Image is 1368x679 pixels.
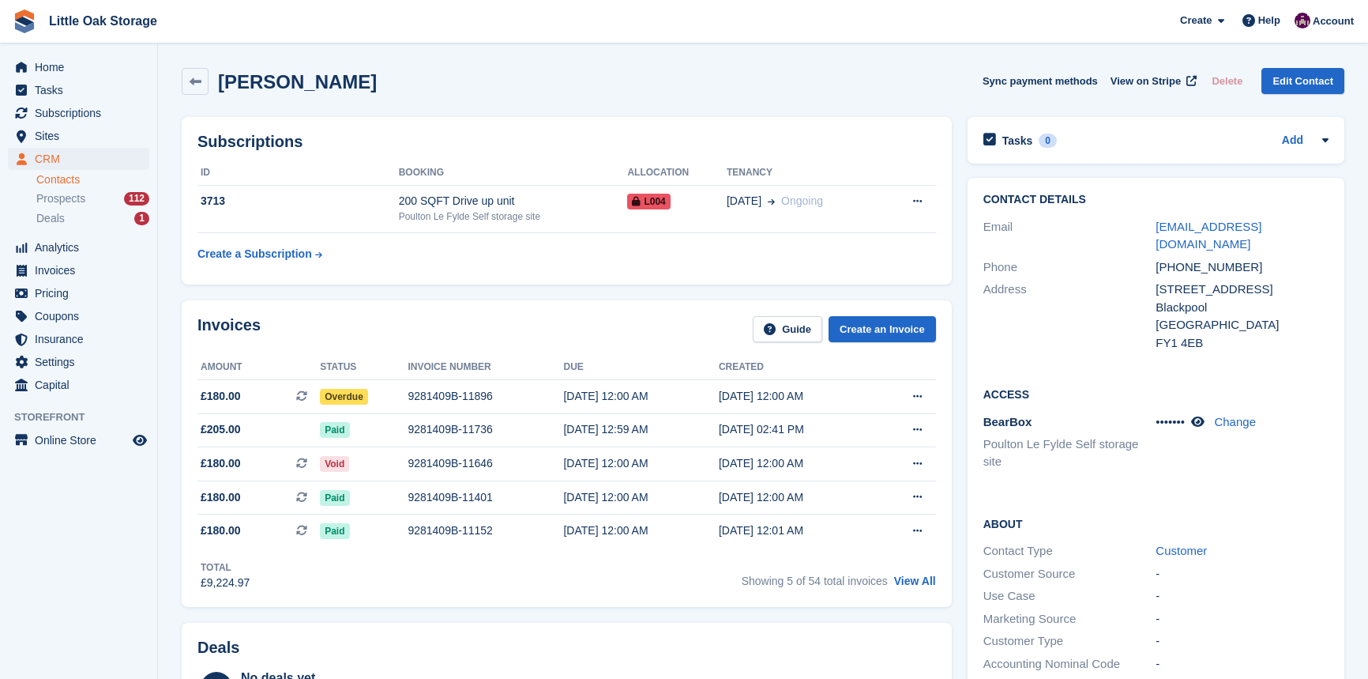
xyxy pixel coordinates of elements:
[719,489,875,506] div: [DATE] 12:00 AM
[408,489,563,506] div: 9281409B-11401
[719,355,875,380] th: Created
[983,632,1156,651] div: Customer Type
[218,71,377,92] h2: [PERSON_NAME]
[35,148,130,170] span: CRM
[563,455,718,472] div: [DATE] 12:00 AM
[1156,632,1329,651] div: -
[719,421,875,438] div: [DATE] 02:41 PM
[719,522,875,539] div: [DATE] 12:01 AM
[1002,134,1033,148] h2: Tasks
[781,194,823,207] span: Ongoing
[983,386,1329,402] h2: Access
[1111,74,1181,89] span: View on Stripe
[201,560,250,575] div: Total
[408,388,563,405] div: 9281409B-11896
[1261,68,1344,94] a: Edit Contact
[320,389,368,405] span: Overdue
[201,388,241,405] span: £180.00
[1156,655,1329,673] div: -
[197,355,320,380] th: Amount
[563,421,718,438] div: [DATE] 12:59 AM
[8,102,149,124] a: menu
[14,409,157,425] span: Storefront
[201,455,241,472] span: £180.00
[1039,134,1057,148] div: 0
[320,490,349,506] span: Paid
[35,374,130,396] span: Capital
[320,355,408,380] th: Status
[1258,13,1280,28] span: Help
[983,515,1329,531] h2: About
[8,429,149,451] a: menu
[130,431,149,450] a: Preview store
[983,610,1156,628] div: Marketing Source
[8,328,149,350] a: menu
[983,68,1098,94] button: Sync payment methods
[35,351,130,373] span: Settings
[399,160,628,186] th: Booking
[563,388,718,405] div: [DATE] 12:00 AM
[8,79,149,101] a: menu
[36,191,85,206] span: Prospects
[35,102,130,124] span: Subscriptions
[43,8,163,34] a: Little Oak Storage
[983,655,1156,673] div: Accounting Nominal Code
[35,429,130,451] span: Online Store
[134,212,149,225] div: 1
[408,455,563,472] div: 9281409B-11646
[8,282,149,304] a: menu
[35,259,130,281] span: Invoices
[1180,13,1212,28] span: Create
[36,210,149,227] a: Deals 1
[399,193,628,209] div: 200 SQFT Drive up unit
[8,125,149,147] a: menu
[1156,334,1329,353] div: FY1 4EB
[36,172,149,187] a: Contacts
[719,455,875,472] div: [DATE] 12:00 AM
[983,415,1032,428] span: BearBox
[1295,13,1310,28] img: Morgen Aujla
[627,194,670,209] span: L004
[197,133,936,151] h2: Subscriptions
[563,355,718,380] th: Due
[399,209,628,224] div: Poulton Le Fylde Self storage site
[197,316,261,342] h2: Invoices
[197,639,239,657] h2: Deals
[983,587,1156,605] div: Use Case
[8,351,149,373] a: menu
[1156,544,1207,557] a: Customer
[894,575,936,587] a: View All
[408,421,563,438] div: 9281409B-11736
[35,79,130,101] span: Tasks
[1156,281,1329,299] div: [STREET_ADDRESS]
[35,56,130,78] span: Home
[36,211,65,226] span: Deals
[8,236,149,258] a: menu
[201,522,241,539] span: £180.00
[201,421,241,438] span: £205.00
[829,316,936,342] a: Create an Invoice
[983,542,1156,560] div: Contact Type
[753,316,822,342] a: Guide
[563,522,718,539] div: [DATE] 12:00 AM
[320,523,349,539] span: Paid
[983,218,1156,254] div: Email
[35,236,130,258] span: Analytics
[1156,587,1329,605] div: -
[408,522,563,539] div: 9281409B-11152
[563,489,718,506] div: [DATE] 12:00 AM
[1104,68,1200,94] a: View on Stripe
[1156,610,1329,628] div: -
[201,575,250,591] div: £9,224.97
[727,160,882,186] th: Tenancy
[197,240,322,269] a: Create a Subscription
[983,258,1156,277] div: Phone
[1205,68,1249,94] button: Delete
[408,355,563,380] th: Invoice number
[36,190,149,207] a: Prospects 112
[983,436,1156,471] li: Poulton Le Fylde Self storage site
[35,305,130,327] span: Coupons
[8,56,149,78] a: menu
[1156,299,1329,317] div: Blackpool
[1156,220,1261,251] a: [EMAIL_ADDRESS][DOMAIN_NAME]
